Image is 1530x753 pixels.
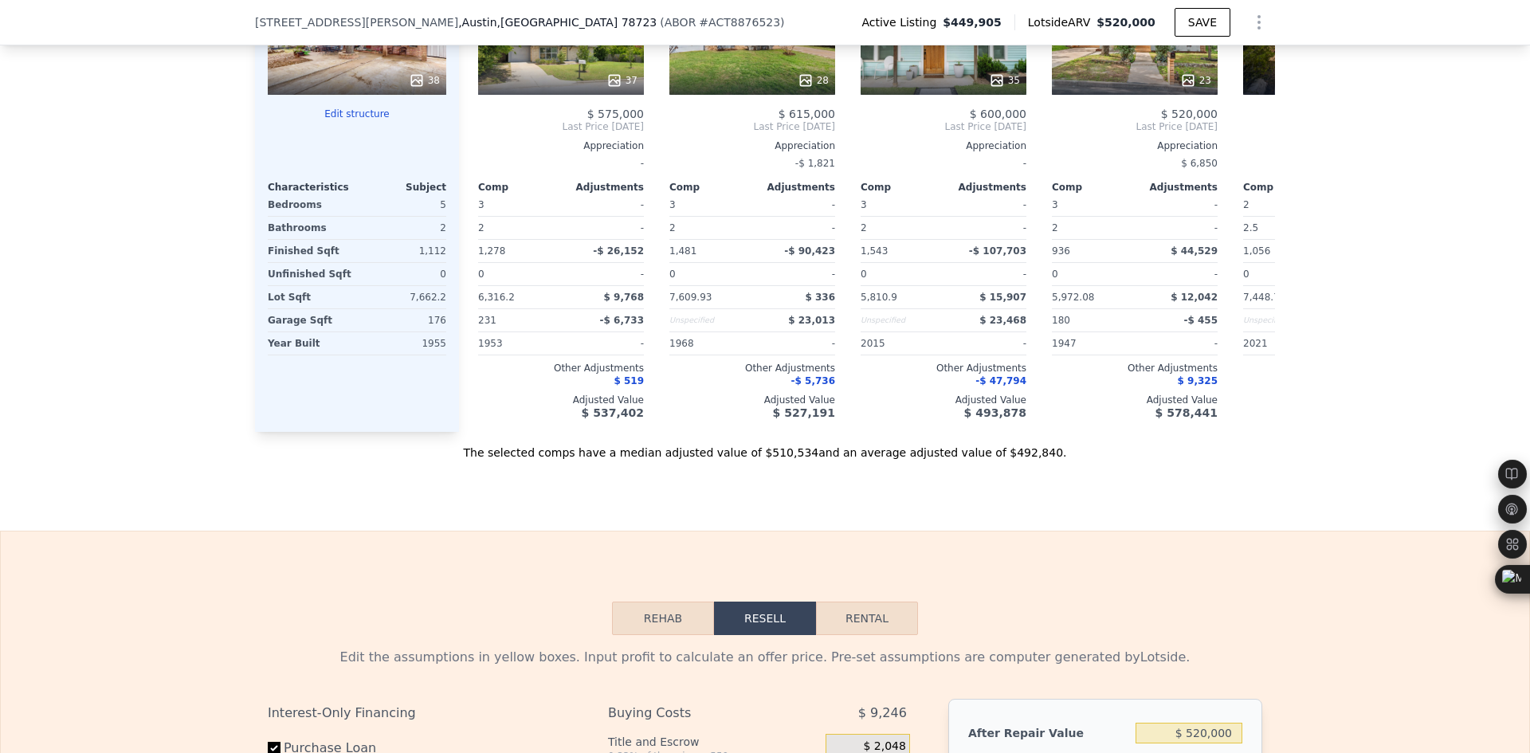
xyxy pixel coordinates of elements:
[1052,394,1218,406] div: Adjusted Value
[1243,269,1249,280] span: 0
[614,375,644,386] span: $ 519
[669,217,749,239] div: 2
[798,73,829,88] div: 28
[360,263,446,285] div: 0
[1243,245,1270,257] span: 1,056
[608,734,819,750] div: Title and Escrow
[1243,292,1285,303] span: 7,448.76
[1243,6,1275,38] button: Show Options
[1243,394,1409,406] div: Adjusted Value
[861,362,1026,375] div: Other Adjustments
[1052,332,1132,355] div: 1947
[1052,292,1094,303] span: 5,972.08
[791,375,835,386] span: -$ 5,736
[268,181,357,194] div: Characteristics
[1052,181,1135,194] div: Comp
[268,263,354,285] div: Unfinished Sqft
[1138,263,1218,285] div: -
[669,199,676,210] span: 3
[669,362,835,375] div: Other Adjustments
[943,181,1026,194] div: Adjustments
[861,245,888,257] span: 1,543
[1155,406,1218,419] span: $ 578,441
[1181,158,1218,169] span: $ 6,850
[360,332,446,355] div: 1955
[979,292,1026,303] span: $ 15,907
[861,14,943,30] span: Active Listing
[1028,14,1096,30] span: Lotside ARV
[784,245,835,257] span: -$ 90,423
[458,14,657,30] span: , Austin
[564,332,644,355] div: -
[1052,217,1132,239] div: 2
[1243,199,1249,210] span: 2
[360,240,446,262] div: 1,112
[755,217,835,239] div: -
[360,286,446,308] div: 7,662.2
[360,309,446,331] div: 176
[478,245,505,257] span: 1,278
[255,14,458,30] span: [STREET_ADDRESS][PERSON_NAME]
[268,194,354,216] div: Bedrooms
[669,139,835,152] div: Appreciation
[582,406,644,419] span: $ 537,402
[947,332,1026,355] div: -
[861,181,943,194] div: Comp
[1096,16,1155,29] span: $520,000
[779,108,835,120] span: $ 615,000
[755,263,835,285] div: -
[1243,362,1409,375] div: Other Adjustments
[600,315,644,326] span: -$ 6,733
[1243,309,1323,331] div: Unspecified
[268,240,354,262] div: Finished Sqft
[861,152,1026,175] div: -
[1138,217,1218,239] div: -
[409,73,440,88] div: 38
[947,263,1026,285] div: -
[861,217,940,239] div: 2
[947,217,1026,239] div: -
[1052,120,1218,133] span: Last Price [DATE]
[608,699,786,728] div: Buying Costs
[360,194,446,216] div: 5
[268,332,354,355] div: Year Built
[805,292,835,303] span: $ 336
[964,406,1026,419] span: $ 493,878
[669,332,749,355] div: 1968
[788,315,835,326] span: $ 23,013
[1243,181,1326,194] div: Comp
[1052,362,1218,375] div: Other Adjustments
[478,181,561,194] div: Comp
[564,194,644,216] div: -
[612,602,714,635] button: Rehab
[861,139,1026,152] div: Appreciation
[606,73,637,88] div: 37
[714,602,816,635] button: Resell
[861,292,897,303] span: 5,810.9
[816,602,918,635] button: Rental
[1243,139,1409,152] div: Appreciation
[478,139,644,152] div: Appreciation
[699,16,780,29] span: # ACT8876523
[255,432,1275,461] div: The selected comps have a median adjusted value of $510,534 and an average adjusted value of $492...
[478,292,515,303] span: 6,316.2
[969,245,1026,257] span: -$ 107,703
[1052,245,1070,257] span: 936
[947,194,1026,216] div: -
[773,406,835,419] span: $ 527,191
[1138,194,1218,216] div: -
[669,394,835,406] div: Adjusted Value
[669,292,712,303] span: 7,609.93
[989,73,1020,88] div: 35
[858,699,907,728] span: $ 9,246
[268,286,354,308] div: Lot Sqft
[1138,332,1218,355] div: -
[1178,375,1218,386] span: $ 9,325
[970,108,1026,120] span: $ 600,000
[755,194,835,216] div: -
[587,108,644,120] span: $ 575,000
[268,217,354,239] div: Bathrooms
[861,269,867,280] span: 0
[665,16,696,29] span: ABOR
[669,245,696,257] span: 1,481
